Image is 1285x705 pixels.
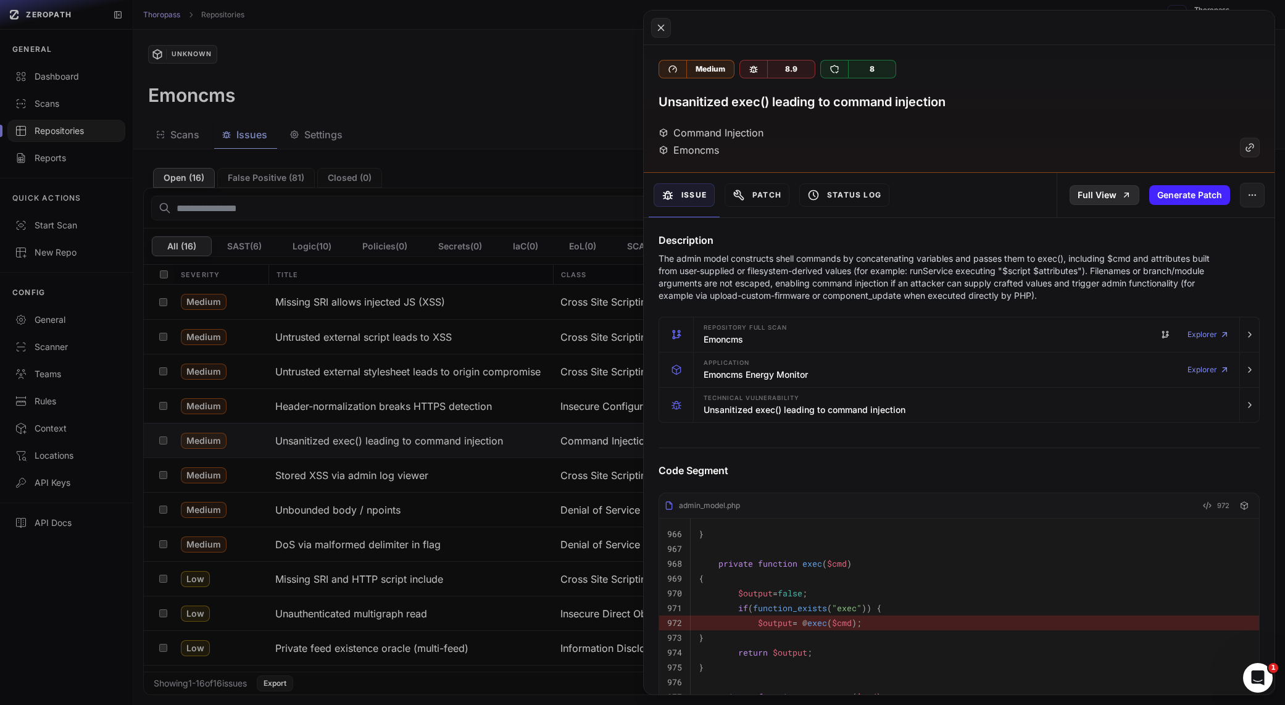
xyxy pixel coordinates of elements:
div: admin_model.php [664,501,740,511]
code: } [699,662,704,673]
span: return [738,647,768,658]
h3: Emoncms Energy Monitor [704,369,808,381]
span: $output [738,588,773,599]
span: 1 [1268,663,1278,673]
span: false [778,588,802,599]
code: ; [699,647,812,658]
code: { [699,573,704,584]
code: 977 [667,691,682,703]
span: 972 [1217,498,1229,513]
span: if [738,603,748,614]
h3: Emoncms [704,333,743,346]
code: 970 [667,588,682,599]
code: 976 [667,677,682,688]
code: ( ( )) { [699,603,881,614]
code: 966 [667,528,682,540]
span: exec [807,617,827,628]
code: 968 [667,558,682,569]
button: Patch [725,183,789,207]
code: } [699,632,704,643]
code: = ; [699,588,807,599]
h3: Unsanitized exec() leading to command injection [704,404,905,416]
span: ( ) [758,691,881,703]
span: Application [704,360,749,366]
span: Technical Vulnerability [704,395,799,401]
span: "exec" [832,603,862,614]
button: Generate Patch [1149,185,1230,205]
p: The admin model constructs shell commands by concatenating variables and passes them to exec(), i... [659,252,1212,302]
a: Full View [1070,185,1139,205]
button: Repository Full scan Emoncms Explorer [659,317,1259,352]
code: 971 [667,603,682,614]
span: exec [802,558,822,569]
span: private [718,691,753,703]
h4: Description [659,233,1260,248]
button: Application Emoncms Energy Monitor Explorer [659,352,1259,387]
code: 975 [667,662,682,673]
code: 973 [667,632,682,643]
code: 972 [667,617,682,628]
button: Status Log [799,183,889,207]
span: function [758,691,797,703]
span: $output [758,617,792,628]
span: $cmd [827,558,847,569]
span: $cmd [857,691,876,703]
span: ( ) [758,558,852,569]
span: function [758,558,797,569]
span: exec_array [802,691,852,703]
span: $cmd [832,617,852,628]
span: private [718,558,753,569]
span: function_exists [753,603,827,614]
span: $output [773,647,807,658]
code: 969 [667,573,682,584]
code: 967 [667,543,682,554]
button: Technical Vulnerability Unsanitized exec() leading to command injection [659,388,1259,422]
code: 974 [667,647,682,658]
h4: Code Segment [659,463,1260,478]
span: Repository Full scan [704,325,787,331]
code: } [699,528,704,540]
div: Emoncms [659,143,719,157]
button: Issue [654,183,715,207]
a: Explorer [1187,357,1229,382]
iframe: Intercom live chat [1243,663,1273,693]
code: = @ ( ); [699,617,862,628]
a: Explorer [1187,322,1229,347]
